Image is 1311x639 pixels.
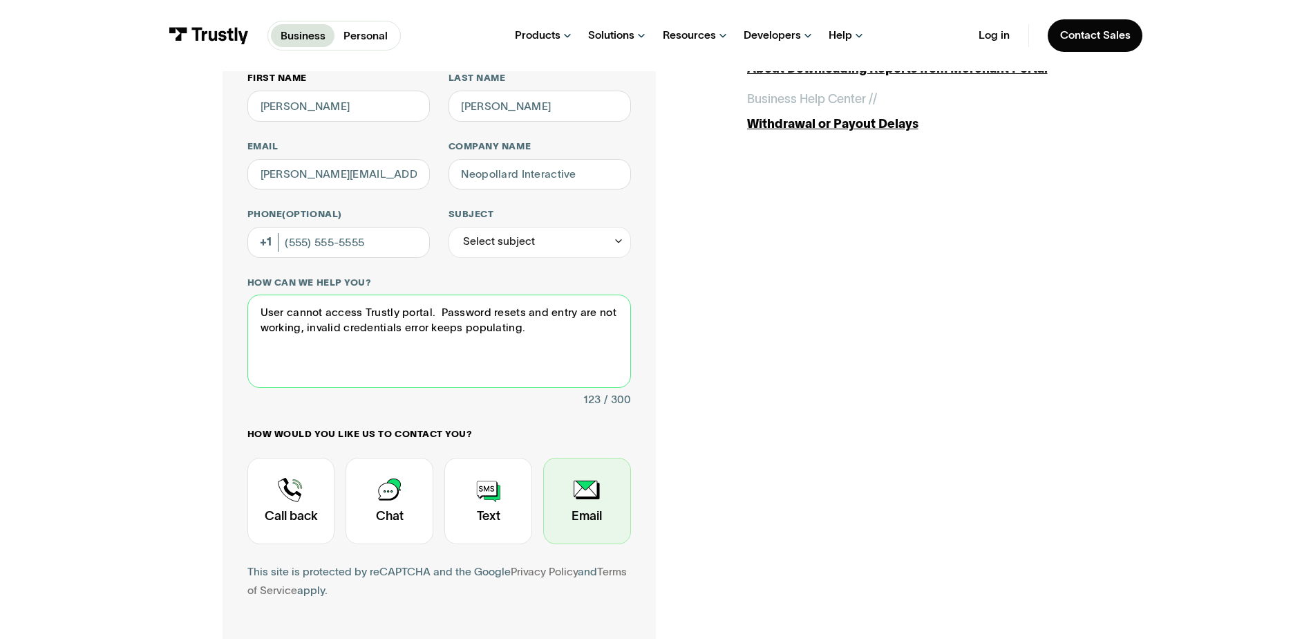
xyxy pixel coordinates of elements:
[334,24,397,46] a: Personal
[449,227,631,258] div: Select subject
[979,28,1010,42] a: Log in
[449,159,631,190] input: ASPcorp
[247,91,430,122] input: Alex
[282,209,341,219] span: (Optional)
[1060,28,1131,42] div: Contact Sales
[1048,19,1143,52] a: Contact Sales
[247,72,430,84] label: First name
[449,91,631,122] input: Howard
[281,28,326,44] p: Business
[511,566,578,577] a: Privacy Policy
[247,227,430,258] input: (555) 555-5555
[247,208,430,221] label: Phone
[588,28,634,42] div: Solutions
[449,72,631,84] label: Last name
[449,208,631,221] label: Subject
[873,90,877,109] div: /
[663,28,716,42] div: Resources
[463,232,535,251] div: Select subject
[247,428,631,441] label: How would you like us to contact you?
[515,28,560,42] div: Products
[247,140,430,153] label: Email
[829,28,852,42] div: Help
[747,115,1089,133] div: Withdrawal or Payout Delays
[271,24,334,46] a: Business
[247,566,627,596] a: Terms of Service
[343,28,388,44] p: Personal
[247,159,430,190] input: alex@mail.com
[169,27,249,44] img: Trustly Logo
[747,90,1089,133] a: Business Help Center //Withdrawal or Payout Delays
[247,563,631,600] div: This site is protected by reCAPTCHA and the Google and apply.
[744,28,801,42] div: Developers
[747,90,873,109] div: Business Help Center /
[604,391,631,409] div: / 300
[247,277,631,289] label: How can we help you?
[449,140,631,153] label: Company name
[583,391,601,409] div: 123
